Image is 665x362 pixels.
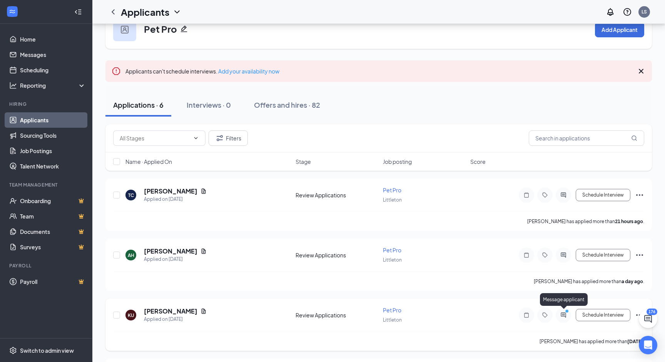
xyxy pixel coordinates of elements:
[254,100,320,110] div: Offers and hires · 82
[20,62,86,78] a: Scheduling
[8,8,16,15] svg: WorkstreamLogo
[144,22,177,35] h3: Pet Pro
[9,182,84,188] div: Team Management
[20,274,86,289] a: PayrollCrown
[540,293,588,306] div: Message applicant
[595,22,644,37] button: Add Applicant
[540,252,550,258] svg: Tag
[128,192,134,199] div: TC
[522,312,531,318] svg: Note
[121,5,169,18] h1: Applicants
[20,239,86,255] a: SurveysCrown
[20,47,86,62] a: Messages
[296,158,311,165] span: Stage
[20,32,86,47] a: Home
[144,195,207,203] div: Applied on [DATE]
[642,8,647,15] div: LS
[9,347,17,354] svg: Settings
[296,251,378,259] div: Review Applications
[540,338,644,345] p: [PERSON_NAME] has applied more than .
[529,130,644,146] input: Search in applications
[20,347,74,354] div: Switch to admin view
[20,128,86,143] a: Sourcing Tools
[125,158,172,165] span: Name · Applied On
[20,224,86,239] a: DocumentsCrown
[639,336,657,354] div: Open Intercom Messenger
[635,190,644,200] svg: Ellipses
[470,158,486,165] span: Score
[125,68,279,75] span: Applicants can't schedule interviews.
[631,135,637,141] svg: MagnifyingGlass
[383,197,402,203] span: Littleton
[120,134,190,142] input: All Stages
[109,7,118,17] svg: ChevronLeft
[128,252,134,259] div: AH
[20,143,86,158] a: Job Postings
[20,112,86,128] a: Applicants
[144,187,197,195] h5: [PERSON_NAME]
[576,189,630,201] button: Schedule Interview
[615,219,643,224] b: 21 hours ago
[559,192,568,198] svg: ActiveChat
[527,218,644,225] p: [PERSON_NAME] has applied more than .
[522,252,531,258] svg: Note
[144,307,197,315] h5: [PERSON_NAME]
[296,191,378,199] div: Review Applications
[112,67,121,76] svg: Error
[201,248,207,254] svg: Document
[144,247,197,255] h5: [PERSON_NAME]
[540,192,550,198] svg: Tag
[180,25,188,33] svg: Pencil
[383,247,401,254] span: Pet Pro
[647,309,657,315] div: 176
[383,257,402,263] span: Littleton
[9,82,17,89] svg: Analysis
[201,188,207,194] svg: Document
[201,308,207,314] svg: Document
[635,250,644,260] svg: Ellipses
[20,209,86,224] a: TeamCrown
[639,310,657,328] button: ChatActive
[144,315,207,323] div: Applied on [DATE]
[113,100,164,110] div: Applications · 6
[383,307,401,314] span: Pet Pro
[20,193,86,209] a: OnboardingCrown
[144,255,207,263] div: Applied on [DATE]
[187,100,231,110] div: Interviews · 0
[121,26,129,33] img: user icon
[576,249,630,261] button: Schedule Interview
[9,101,84,107] div: Hiring
[209,130,248,146] button: Filter Filters
[172,7,182,17] svg: ChevronDown
[643,314,653,324] svg: ChatActive
[563,309,573,315] svg: PrimaryDot
[218,68,279,75] a: Add your availability now
[576,309,630,321] button: Schedule Interview
[606,7,615,17] svg: Notifications
[635,310,644,320] svg: Ellipses
[128,312,134,319] div: KU
[383,158,412,165] span: Job posting
[623,7,632,17] svg: QuestionInfo
[383,187,401,194] span: Pet Pro
[215,133,224,143] svg: Filter
[20,82,86,89] div: Reporting
[9,262,84,269] div: Payroll
[559,252,568,258] svg: ActiveChat
[637,67,646,76] svg: Cross
[74,8,82,16] svg: Collapse
[540,312,550,318] svg: Tag
[383,317,402,323] span: Littleton
[627,339,643,344] b: [DATE]
[534,278,644,285] p: [PERSON_NAME] has applied more than .
[296,311,378,319] div: Review Applications
[522,192,531,198] svg: Note
[193,135,199,141] svg: ChevronDown
[622,279,643,284] b: a day ago
[559,312,568,318] svg: ActiveChat
[20,158,86,174] a: Talent Network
